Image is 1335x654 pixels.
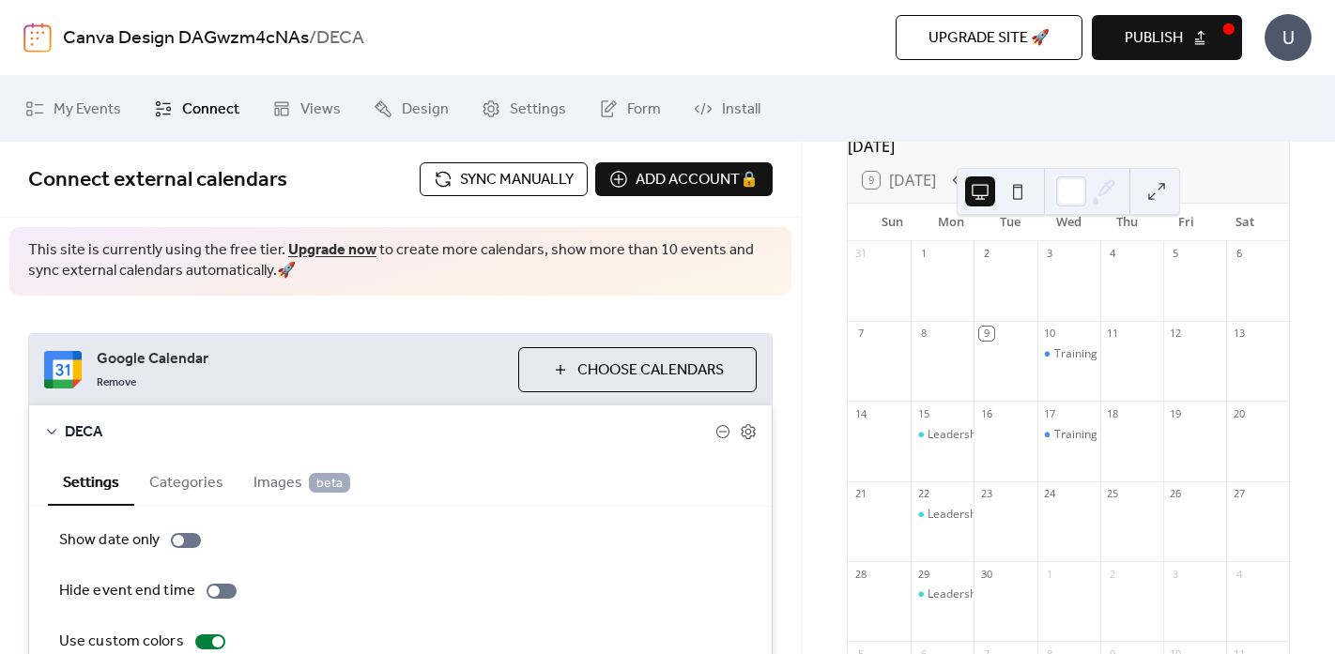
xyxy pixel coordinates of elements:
[54,99,121,121] span: My Events
[896,15,1082,60] button: Upgrade site 🚀
[460,169,574,191] span: Sync manually
[853,406,867,420] div: 14
[1054,427,1141,443] div: Training Session
[65,421,715,444] span: DECA
[848,135,1289,158] div: [DATE]
[1043,487,1057,501] div: 24
[28,160,287,201] span: Connect external calendars
[1043,567,1057,581] div: 1
[1157,204,1216,241] div: Fri
[916,406,930,420] div: 15
[979,567,993,581] div: 30
[979,327,993,341] div: 9
[1232,406,1246,420] div: 20
[1232,327,1246,341] div: 13
[911,427,974,443] div: Leadership Meeting
[1215,204,1274,241] div: Sat
[1106,487,1120,501] div: 25
[979,247,993,261] div: 2
[59,529,160,552] div: Show date only
[1092,15,1242,60] button: Publish
[1106,327,1120,341] div: 11
[97,348,503,371] span: Google Calendar
[853,487,867,501] div: 21
[11,84,135,134] a: My Events
[253,472,350,494] span: Images
[577,359,724,382] span: Choose Calendars
[853,247,867,261] div: 31
[44,351,82,388] img: google
[1169,487,1183,501] div: 26
[1043,247,1057,261] div: 3
[916,247,930,261] div: 1
[916,487,930,501] div: 22
[23,23,52,53] img: logo
[59,631,184,653] div: Use custom colors
[97,375,136,390] span: Remove
[911,586,974,602] div: Leadership Meeting
[1232,247,1246,261] div: 6
[1054,346,1141,362] div: Training Session
[360,84,463,134] a: Design
[134,458,238,504] button: Categories
[680,84,775,134] a: Install
[420,162,588,196] button: Sync manually
[1106,247,1120,261] div: 4
[309,21,316,56] b: /
[922,204,981,241] div: Mon
[979,487,993,501] div: 23
[1169,247,1183,261] div: 5
[911,507,974,523] div: Leadership Meeting
[1169,406,1183,420] div: 19
[468,84,580,134] a: Settings
[1125,27,1183,50] span: Publish
[863,204,922,241] div: Sun
[288,236,376,265] a: Upgrade now
[928,586,1032,602] div: Leadership Meeting
[1043,406,1057,420] div: 17
[140,84,253,134] a: Connect
[1037,427,1100,443] div: Training Session
[1232,567,1246,581] div: 4
[1039,204,1098,241] div: Wed
[518,347,757,392] button: Choose Calendars
[63,21,309,56] a: Canva Design DAGwzm4cNAs
[853,567,867,581] div: 28
[928,27,1050,50] span: Upgrade site 🚀
[916,327,930,341] div: 8
[916,567,930,581] div: 29
[28,240,773,282] span: This site is currently using the free tier. to create more calendars, show more than 10 events an...
[928,507,1032,523] div: Leadership Meeting
[1169,327,1183,341] div: 12
[1106,567,1120,581] div: 2
[1106,406,1120,420] div: 18
[1169,567,1183,581] div: 3
[258,84,355,134] a: Views
[979,406,993,420] div: 16
[627,99,661,121] span: Form
[585,84,675,134] a: Form
[402,99,449,121] span: Design
[1265,14,1312,61] div: U
[1232,487,1246,501] div: 27
[48,458,134,506] button: Settings
[980,204,1039,241] div: Tue
[928,427,1032,443] div: Leadership Meeting
[238,458,365,504] button: Images beta
[300,99,341,121] span: Views
[59,580,195,602] div: Hide event end time
[1097,204,1157,241] div: Thu
[1037,346,1100,362] div: Training Session
[722,99,760,121] span: Install
[316,21,364,56] b: DECA
[1043,327,1057,341] div: 10
[510,99,566,121] span: Settings
[853,327,867,341] div: 7
[309,473,350,493] span: beta
[182,99,239,121] span: Connect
